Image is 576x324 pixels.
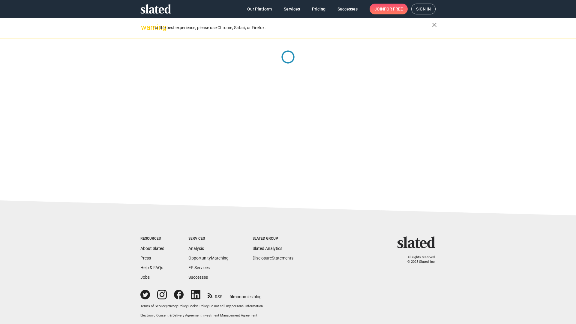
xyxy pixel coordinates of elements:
[253,236,293,241] div: Slated Group
[141,24,148,31] mat-icon: warning
[140,313,202,317] a: Electronic Consent & Delivery Agreement
[140,236,164,241] div: Resources
[188,304,208,308] a: Cookie Policy
[370,4,408,14] a: Joinfor free
[140,246,164,251] a: About Slated
[166,304,167,308] span: |
[167,304,187,308] a: Privacy Policy
[202,313,202,317] span: |
[384,4,403,14] span: for free
[208,290,222,300] a: RSS
[337,4,358,14] span: Successes
[401,255,436,264] p: All rights reserved. © 2025 Slated, Inc.
[242,4,277,14] a: Our Platform
[253,256,293,260] a: DisclosureStatements
[229,289,262,300] a: filmonomics blog
[188,236,229,241] div: Services
[411,4,436,14] a: Sign in
[374,4,403,14] span: Join
[140,275,150,280] a: Jobs
[188,246,204,251] a: Analysis
[279,4,305,14] a: Services
[431,21,438,28] mat-icon: close
[188,265,210,270] a: EP Services
[253,246,282,251] a: Slated Analytics
[209,304,263,309] button: Do not sell my personal information
[312,4,325,14] span: Pricing
[140,265,163,270] a: Help & FAQs
[202,313,257,317] a: Investment Management Agreement
[307,4,330,14] a: Pricing
[152,24,432,32] div: For the best experience, please use Chrome, Safari, or Firefox.
[188,256,229,260] a: OpportunityMatching
[140,304,166,308] a: Terms of Service
[229,294,237,299] span: film
[416,4,431,14] span: Sign in
[284,4,300,14] span: Services
[140,256,151,260] a: Press
[188,275,208,280] a: Successes
[333,4,362,14] a: Successes
[247,4,272,14] span: Our Platform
